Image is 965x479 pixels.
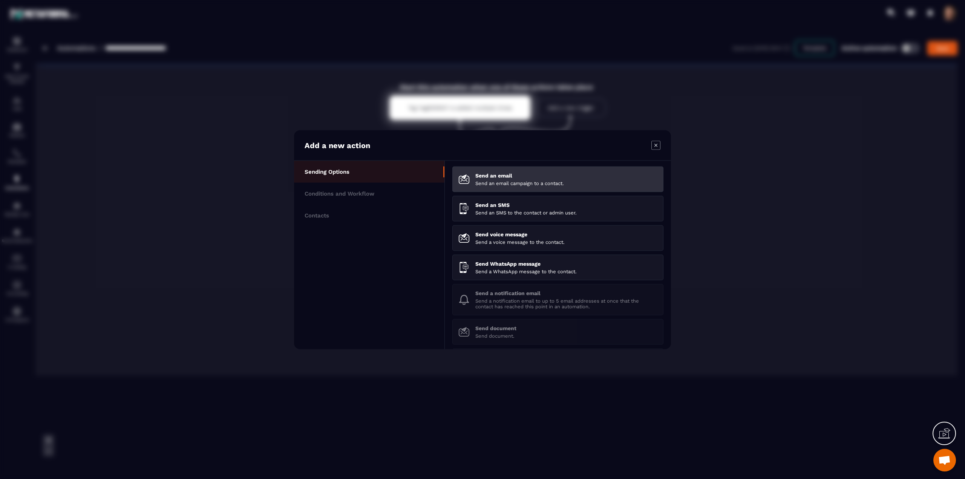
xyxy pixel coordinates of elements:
[475,290,657,296] p: Send a notification email
[458,262,470,273] img: sendWhatsappMessage.svg
[458,232,470,243] img: sendVoiceMessage.svg
[458,294,470,305] img: bell.svg
[475,239,657,245] p: Send a voice message to the contact.
[475,210,657,215] p: Send an SMS to the contact or admin user.
[475,333,657,338] p: Send document.
[475,325,657,331] p: Send document
[305,212,329,219] p: Contacts
[458,173,470,185] img: sendEmail.svg
[475,260,657,266] p: Send WhatsApp message
[475,268,657,274] p: Send a WhatsApp message to the contact.
[933,449,956,471] a: Open chat
[458,326,470,337] img: sendDocument.svg
[475,172,657,178] p: Send an email
[458,203,470,214] img: sendSms.svg
[475,202,657,208] p: Send an SMS
[305,168,349,175] p: Sending Options
[475,180,657,186] p: Send an email campaign to a contact.
[475,231,657,237] p: Send voice message
[305,141,370,150] p: Add a new action
[475,298,657,309] p: Send a notification email to up to 5 email addresses at once that the contact has reached this po...
[305,190,374,197] p: Conditions and Workflow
